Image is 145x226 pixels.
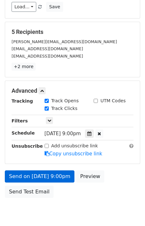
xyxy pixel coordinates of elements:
a: Send on [DATE] 9:00pm [5,170,74,183]
a: +2 more [12,63,36,71]
label: Track Clicks [51,105,78,112]
h5: 5 Recipients [12,28,133,35]
h5: Advanced [12,87,133,94]
strong: Filters [12,118,28,123]
strong: Tracking [12,98,33,104]
a: Copy unsubscribe link [45,151,102,157]
strong: Unsubscribe [12,144,43,149]
iframe: Chat Widget [113,195,145,226]
a: Preview [76,170,104,183]
small: [EMAIL_ADDRESS][DOMAIN_NAME] [12,54,83,58]
small: [PERSON_NAME][EMAIL_ADDRESS][DOMAIN_NAME] [12,39,117,44]
a: Load... [12,2,36,12]
span: [DATE] 9:00pm [45,131,81,136]
button: Save [46,2,63,12]
small: [EMAIL_ADDRESS][DOMAIN_NAME] [12,46,83,51]
a: Send Test Email [5,186,54,198]
label: Track Opens [51,97,79,104]
label: Add unsubscribe link [51,143,98,149]
strong: Schedule [12,130,35,136]
label: UTM Codes [100,97,125,104]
